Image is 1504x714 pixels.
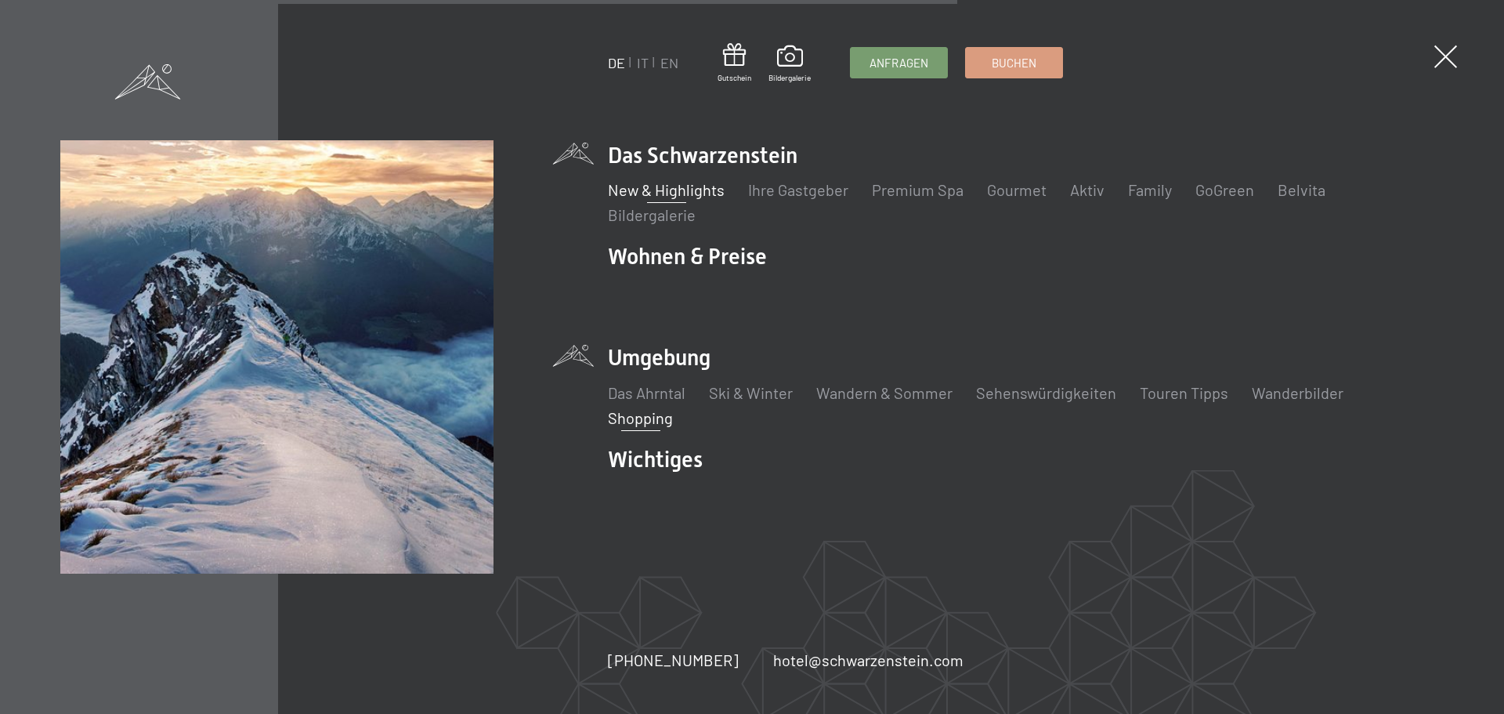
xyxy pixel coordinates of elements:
a: New & Highlights [608,180,725,199]
a: Buchen [966,48,1062,78]
a: Aktiv [1070,180,1104,199]
a: Anfragen [851,48,947,78]
a: Touren Tipps [1140,383,1228,402]
a: Bildergalerie [768,45,811,83]
span: [PHONE_NUMBER] [608,651,739,669]
a: Wanderbilder [1252,383,1343,402]
a: Ihre Gastgeber [748,180,848,199]
a: Premium Spa [872,180,963,199]
a: Belvita [1278,180,1325,199]
a: IT [637,54,649,71]
a: Sehenswürdigkeiten [976,383,1116,402]
a: Shopping [608,408,673,427]
a: hotel@schwarzenstein.com [773,649,963,671]
a: Das Ahrntal [608,383,685,402]
a: Family [1128,180,1172,199]
a: DE [608,54,625,71]
span: Bildergalerie [768,72,811,83]
span: Gutschein [718,72,751,83]
a: Wandern & Sommer [816,383,953,402]
a: GoGreen [1195,180,1254,199]
a: [PHONE_NUMBER] [608,649,739,671]
a: Gutschein [718,43,751,83]
span: Buchen [992,55,1036,71]
a: EN [660,54,678,71]
a: Bildergalerie [608,205,696,224]
a: Gourmet [987,180,1047,199]
span: Anfragen [869,55,928,71]
a: Ski & Winter [709,383,793,402]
